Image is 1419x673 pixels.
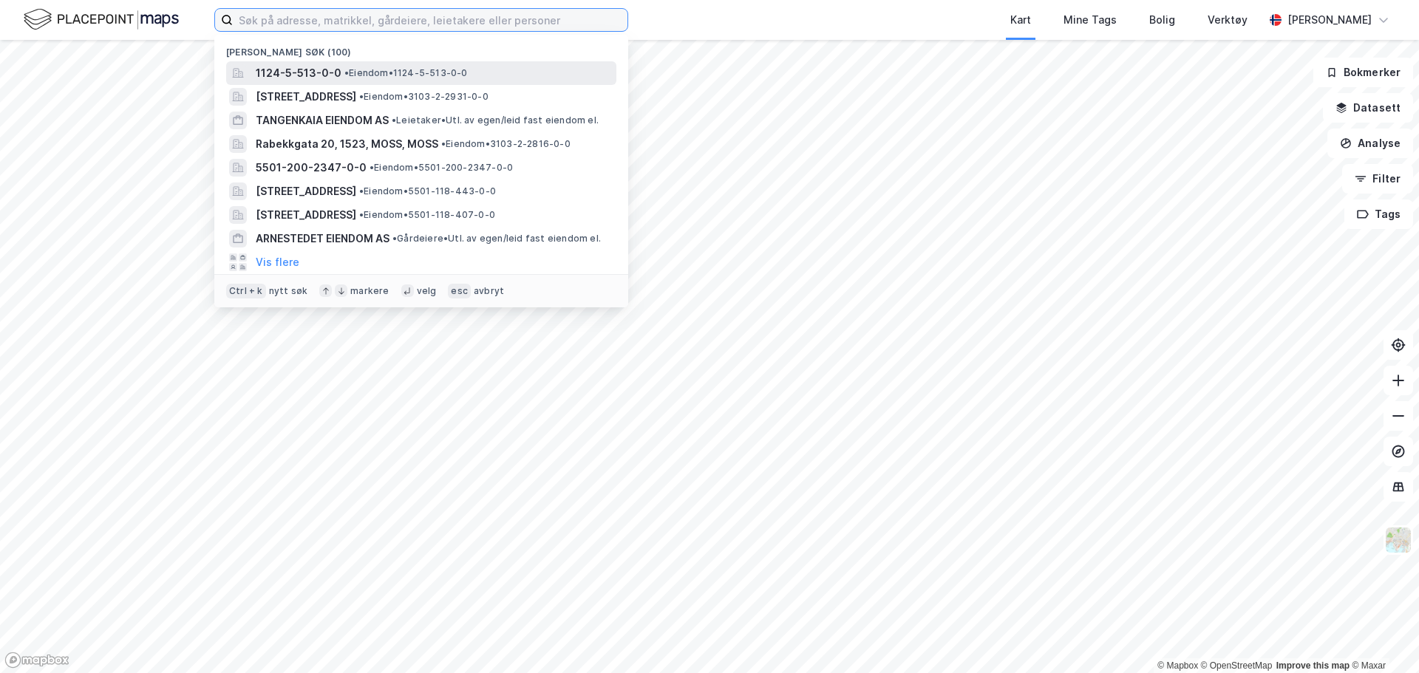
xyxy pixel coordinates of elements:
img: Z [1384,526,1412,554]
div: avbryt [474,285,504,297]
span: Leietaker • Utl. av egen/leid fast eiendom el. [392,115,599,126]
span: [STREET_ADDRESS] [256,88,356,106]
span: Eiendom • 3103-2-2816-0-0 [441,138,571,150]
div: [PERSON_NAME] søk (100) [214,35,628,61]
button: Bokmerker [1313,58,1413,87]
span: • [344,67,349,78]
span: Eiendom • 1124-5-513-0-0 [344,67,468,79]
div: velg [417,285,437,297]
span: TANGENKAIA EIENDOM AS [256,112,389,129]
span: Eiendom • 5501-118-407-0-0 [359,209,495,221]
iframe: Chat Widget [1345,602,1419,673]
button: Filter [1342,164,1413,194]
a: Mapbox [1157,660,1198,671]
div: esc [448,284,471,298]
span: [STREET_ADDRESS] [256,182,356,200]
img: logo.f888ab2527a4732fd821a326f86c7f29.svg [24,7,179,33]
span: • [370,162,374,173]
a: Improve this map [1276,660,1350,671]
span: Gårdeiere • Utl. av egen/leid fast eiendom el. [392,233,601,245]
div: markere [350,285,389,297]
div: [PERSON_NAME] [1287,11,1372,29]
button: Analyse [1327,129,1413,158]
span: • [392,233,397,244]
div: Bolig [1149,11,1175,29]
div: Kontrollprogram for chat [1345,602,1419,673]
span: ARNESTEDET EIENDOM AS [256,230,389,247]
span: Eiendom • 3103-2-2931-0-0 [359,91,489,103]
div: Ctrl + k [226,284,266,298]
span: • [359,91,364,102]
span: [STREET_ADDRESS] [256,206,356,224]
a: Mapbox homepage [4,652,69,669]
span: • [392,115,396,126]
span: Eiendom • 5501-118-443-0-0 [359,185,496,197]
span: Rabekkgata 20, 1523, MOSS, MOSS [256,135,438,153]
span: • [359,209,364,220]
span: Eiendom • 5501-200-2347-0-0 [370,162,513,174]
span: 5501-200-2347-0-0 [256,159,367,177]
div: nytt søk [269,285,308,297]
input: Søk på adresse, matrikkel, gårdeiere, leietakere eller personer [233,9,627,31]
div: Verktøy [1208,11,1248,29]
button: Datasett [1323,93,1413,123]
span: • [441,138,446,149]
span: 1124-5-513-0-0 [256,64,341,82]
button: Vis flere [256,253,299,271]
button: Tags [1344,199,1413,229]
a: OpenStreetMap [1201,660,1273,671]
div: Mine Tags [1064,11,1117,29]
div: Kart [1010,11,1031,29]
span: • [359,185,364,197]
